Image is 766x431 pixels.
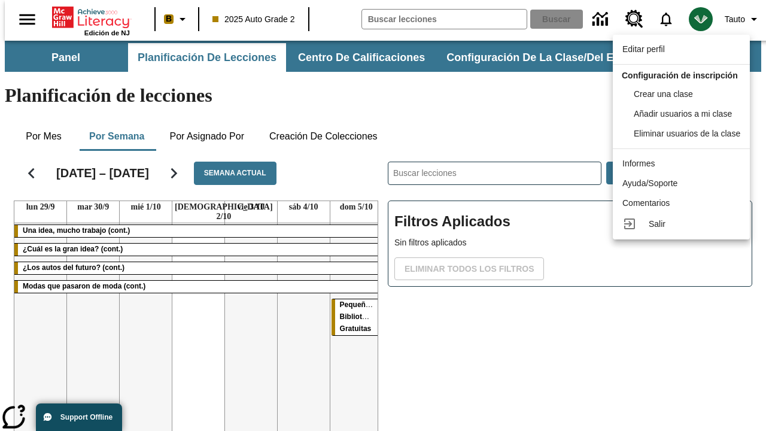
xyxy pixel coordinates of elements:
[634,129,740,138] span: Eliminar usuarios de la clase
[622,198,670,208] span: Comentarios
[622,71,738,80] span: Configuración de inscripción
[622,159,655,168] span: Informes
[649,219,665,229] span: Salir
[634,109,732,119] span: Añadir usuarios a mi clase
[634,89,693,99] span: Crear una clase
[622,44,665,54] span: Editar perfil
[622,178,677,188] span: Ayuda/Soporte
